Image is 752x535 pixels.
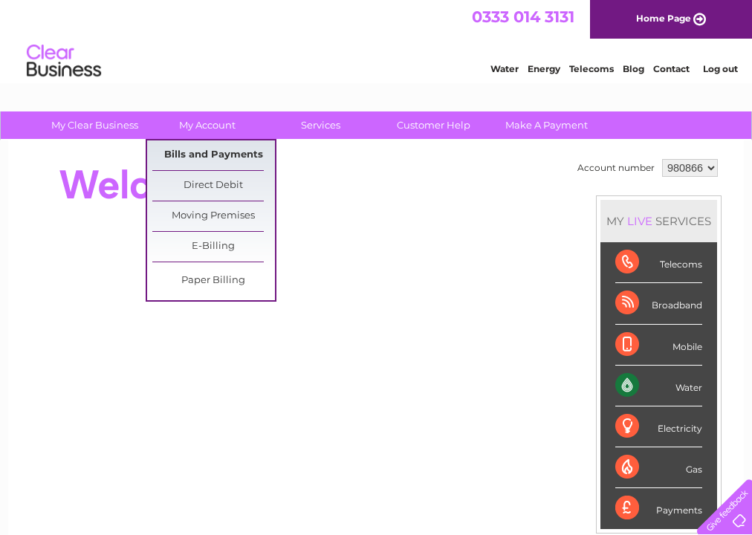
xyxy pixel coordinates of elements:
a: Direct Debit [152,171,275,201]
td: Account number [574,155,658,181]
a: Make A Payment [485,111,608,139]
a: My Account [146,111,269,139]
div: Water [615,366,702,406]
a: Log out [703,63,738,74]
a: My Clear Business [33,111,156,139]
a: Services [259,111,382,139]
img: logo.png [26,39,102,84]
a: Bills and Payments [152,140,275,170]
a: Contact [653,63,690,74]
div: Clear Business is a trading name of Verastar Limited (registered in [GEOGRAPHIC_DATA] No. 3667643... [26,8,728,72]
div: Broadband [615,283,702,324]
div: LIVE [624,214,655,228]
a: Telecoms [569,63,614,74]
a: Energy [528,63,560,74]
a: Blog [623,63,644,74]
a: 0333 014 3131 [472,7,574,26]
div: Mobile [615,325,702,366]
div: Gas [615,447,702,488]
a: Water [490,63,519,74]
div: Electricity [615,406,702,447]
a: Paper Billing [152,266,275,296]
div: MY SERVICES [600,200,717,242]
div: Payments [615,488,702,528]
a: Customer Help [372,111,495,139]
div: Telecoms [615,242,702,283]
a: E-Billing [152,232,275,262]
a: Moving Premises [152,201,275,231]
